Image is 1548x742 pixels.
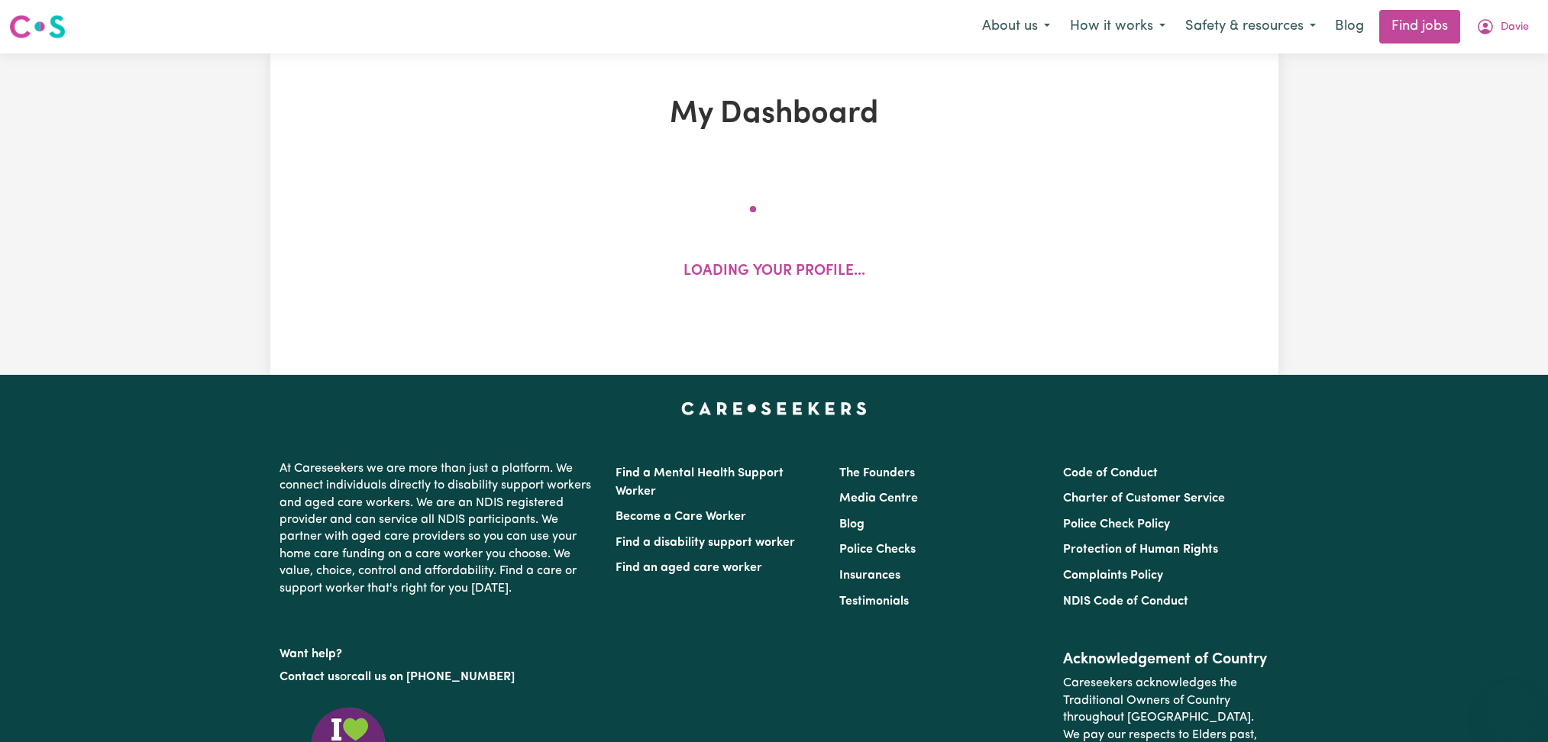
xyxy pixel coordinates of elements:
a: Code of Conduct [1063,467,1158,479]
a: Careseekers logo [9,9,66,44]
a: Police Check Policy [1063,518,1170,531]
a: Contact us [280,671,340,683]
img: Careseekers logo [9,13,66,40]
span: Davie [1501,19,1529,36]
a: Testimonials [839,595,909,608]
a: Media Centre [839,492,918,505]
h1: My Dashboard [448,96,1101,133]
button: My Account [1466,11,1539,43]
button: Safety & resources [1175,11,1326,43]
a: Find a Mental Health Support Worker [616,467,784,498]
a: Blog [1326,10,1373,44]
button: About us [972,11,1060,43]
p: At Careseekers we are more than just a platform. We connect individuals directly to disability su... [280,454,597,603]
a: Complaints Policy [1063,569,1163,582]
a: Find jobs [1379,10,1460,44]
a: Insurances [839,569,900,582]
a: Find a disability support worker [616,537,795,549]
a: Protection of Human Rights [1063,544,1218,556]
a: call us on [PHONE_NUMBER] [351,671,515,683]
a: Police Checks [839,544,916,556]
a: Careseekers home page [681,402,867,415]
a: NDIS Code of Conduct [1063,595,1188,608]
p: or [280,663,597,692]
p: Loading your profile... [684,261,865,283]
a: Charter of Customer Service [1063,492,1225,505]
a: The Founders [839,467,915,479]
p: Want help? [280,640,597,663]
a: Blog [839,518,864,531]
h2: Acknowledgement of Country [1063,650,1268,669]
a: Find an aged care worker [616,562,762,574]
iframe: Button to launch messaging window [1487,681,1536,730]
a: Become a Care Worker [616,511,746,523]
button: How it works [1060,11,1175,43]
